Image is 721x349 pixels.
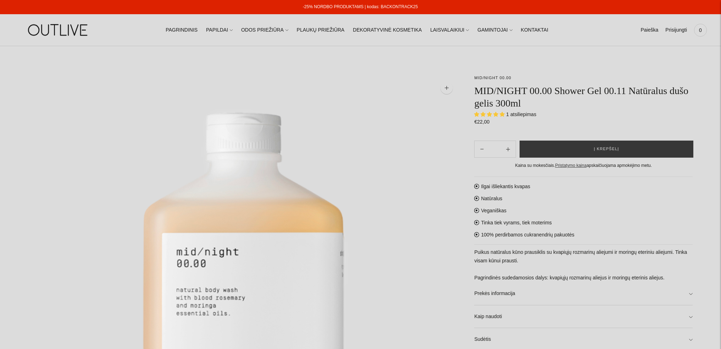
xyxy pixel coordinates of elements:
a: MID/NIGHT 00.00 [474,76,511,80]
button: Subtract product quantity [500,141,516,158]
a: GAMINTOJAI [477,22,512,38]
a: PAGRINDINIS [166,22,198,38]
a: Prekės informacija [474,282,693,305]
a: ODOS PRIEŽIŪRA [241,22,288,38]
a: LAISVALAIKIUI [430,22,469,38]
a: Prisijungti [665,22,687,38]
a: -25% NORDBO PRODUKTAMS | kodas: BACKONTRACK25 [303,4,418,9]
span: €22,00 [474,119,489,125]
a: 0 [694,22,707,38]
a: PAPILDAI [206,22,233,38]
button: Add product quantity [475,141,489,158]
a: KONTAKTAI [521,22,548,38]
span: 1 atsiliepimas [506,111,536,117]
img: OUTLIVE [14,18,103,42]
a: Pristatymo kaina [555,163,587,168]
a: DEKORATYVINĖ KOSMETIKA [353,22,422,38]
button: Į krepšelį [520,141,693,158]
a: PLAUKŲ PRIEŽIŪRA [297,22,345,38]
a: Paieška [640,22,658,38]
div: Kaina su mokesčiais. apskaičiuojama apmokėjimo metu. [474,162,693,169]
span: Į krepšelį [594,146,619,153]
a: Kaip naudoti [474,305,693,328]
span: 5.00 stars [474,111,506,117]
input: Product quantity [490,144,500,154]
h1: MID/NIGHT 00.00 Shower Gel 00.11 Natūralus dušo gelis 300ml [474,84,693,109]
span: 0 [695,25,705,35]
